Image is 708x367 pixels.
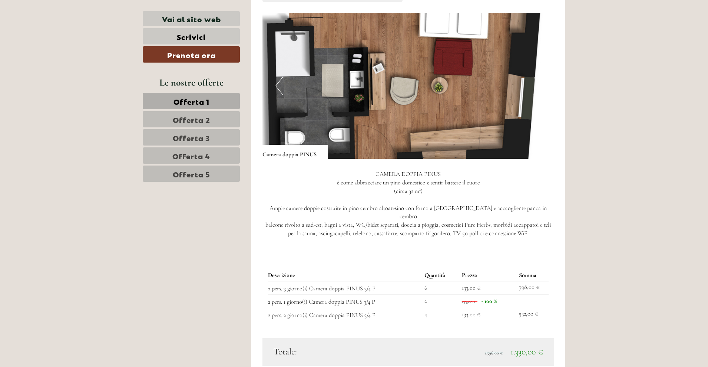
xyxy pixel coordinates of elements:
span: 133,00 € [462,284,480,291]
td: 6 [421,281,459,294]
button: Next [533,77,541,95]
span: Offerta 3 [173,132,210,143]
div: [GEOGRAPHIC_DATA] [11,21,99,27]
div: Buon giorno, come possiamo aiutarla? [6,20,103,43]
button: Invia [248,192,292,208]
span: - 100 % [481,297,497,305]
div: martedì [129,6,163,18]
div: Camera doppia PINUS [262,145,328,159]
small: 21:49 [11,36,99,41]
td: 532,00 € [516,308,549,321]
button: Previous [275,77,283,95]
span: Offerta 4 [172,150,210,161]
span: 133,00 € [462,299,476,304]
p: CAMERA DOPPIA PINUS è come abbracciare un pino domestico e sentir battere il cuore (circa 32 m²) ... [262,170,555,238]
span: Offerta 5 [173,169,210,179]
span: 133,00 € [462,311,480,318]
span: 1.596,00 € [485,350,503,356]
th: Descrizione [268,270,422,281]
td: 798,00 € [516,281,549,294]
th: Prezzo [459,270,516,281]
a: Prenota ora [143,46,240,63]
a: Scrivici [143,28,240,44]
div: Totale: [268,346,408,358]
td: 2 pers. 2 giorno(i) Camera doppia PINUS 3/4 P [268,308,422,321]
div: Le nostre offerte [143,76,240,89]
td: 2 pers. 1 giorno(i) Camera doppia PINUS 3/4 P [268,294,422,308]
span: Offerta 2 [173,114,210,124]
span: Offerta 1 [173,96,209,106]
th: Quantità [421,270,459,281]
td: 4 [421,308,459,321]
span: 1.330,00 € [510,346,543,357]
th: Somma [516,270,549,281]
td: 2 [421,294,459,308]
img: image [262,13,555,159]
td: 2 pers. 3 giorno(i) Camera doppia PINUS 3/4 P [268,281,422,294]
a: Vai al sito web [143,11,240,26]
